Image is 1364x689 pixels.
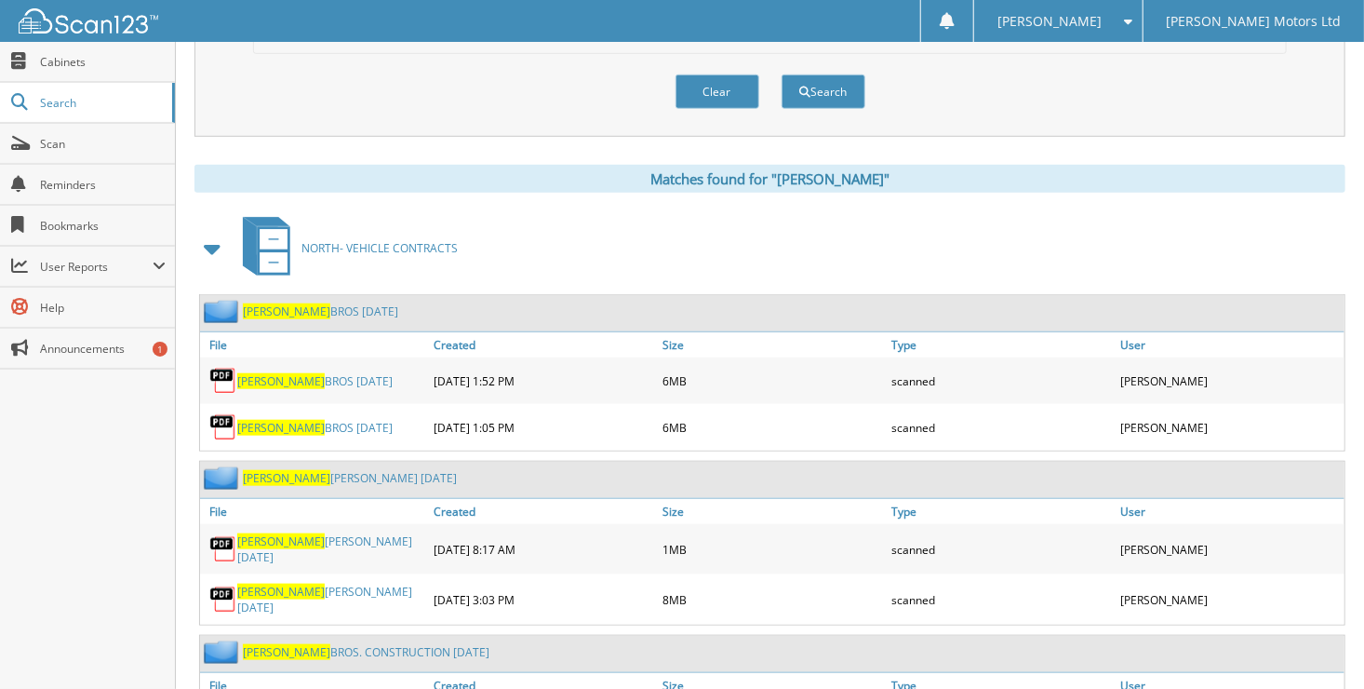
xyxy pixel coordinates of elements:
[1116,409,1344,446] div: [PERSON_NAME]
[237,373,325,389] span: [PERSON_NAME]
[204,641,243,664] img: folder2.png
[40,341,166,357] span: Announcements
[1166,16,1341,27] span: [PERSON_NAME] Motors Ltd
[19,8,158,34] img: scan123-logo-white.svg
[237,373,393,389] a: [PERSON_NAME]BROS [DATE]
[887,579,1116,620] div: scanned
[40,177,166,193] span: Reminders
[200,499,429,524] a: File
[658,579,887,620] div: 8MB
[237,584,424,615] a: [PERSON_NAME][PERSON_NAME] [DATE]
[1116,332,1344,358] a: User
[40,136,166,152] span: Scan
[1116,529,1344,570] div: [PERSON_NAME]
[243,304,330,319] span: [PERSON_NAME]
[153,342,167,357] div: 1
[237,420,393,436] a: [PERSON_NAME]BROS [DATE]
[40,300,166,316] span: Help
[887,529,1116,570] div: scanned
[658,409,887,446] div: 6MB
[429,529,658,570] div: [DATE] 8:17 AM
[658,499,887,524] a: Size
[209,535,237,563] img: PDF.png
[232,211,458,285] a: NORTH- VEHICLE CONTRACTS
[429,499,658,524] a: Created
[209,367,237,395] img: PDF.png
[209,413,237,441] img: PDF.png
[1116,362,1344,399] div: [PERSON_NAME]
[237,534,325,549] span: [PERSON_NAME]
[429,332,658,358] a: Created
[887,332,1116,358] a: Type
[675,74,759,109] button: Clear
[40,95,163,111] span: Search
[997,16,1102,27] span: [PERSON_NAME]
[237,420,325,436] span: [PERSON_NAME]
[1116,499,1344,524] a: User
[658,332,887,358] a: Size
[429,362,658,399] div: [DATE] 1:52 PM
[237,534,424,565] a: [PERSON_NAME][PERSON_NAME] [DATE]
[40,218,166,234] span: Bookmarks
[658,529,887,570] div: 1MB
[243,644,330,660] span: [PERSON_NAME]
[243,304,398,319] a: [PERSON_NAME]BROS [DATE]
[1116,579,1344,620] div: [PERSON_NAME]
[209,586,237,614] img: PDF.png
[429,579,658,620] div: [DATE] 3:03 PM
[887,499,1116,524] a: Type
[200,332,429,358] a: File
[204,466,243,490] img: folder2.png
[429,409,658,446] div: [DATE] 1:05 PM
[243,470,457,486] a: [PERSON_NAME][PERSON_NAME] [DATE]
[40,54,166,70] span: Cabinets
[887,362,1116,399] div: scanned
[782,74,865,109] button: Search
[301,240,458,256] span: NORTH- VEHICLE CONTRACTS
[243,644,489,660] a: [PERSON_NAME]BROS. CONSTRUCTION [DATE]
[243,470,330,486] span: [PERSON_NAME]
[204,300,243,323] img: folder2.png
[237,584,325,600] span: [PERSON_NAME]
[887,409,1116,446] div: scanned
[194,165,1345,193] div: Matches found for "[PERSON_NAME]"
[658,362,887,399] div: 6MB
[40,259,153,275] span: User Reports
